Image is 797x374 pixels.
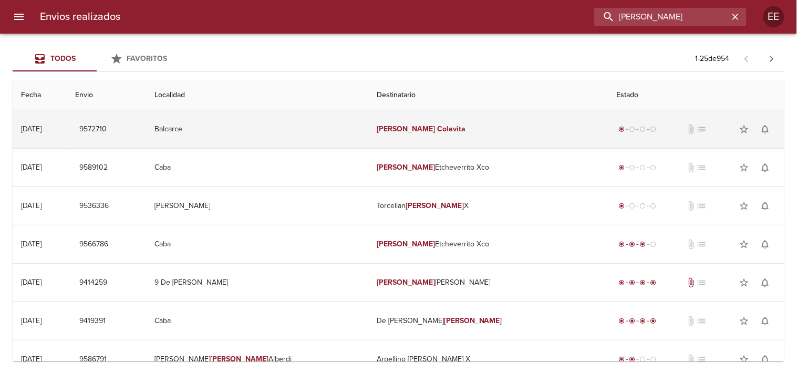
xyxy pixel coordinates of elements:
[617,124,659,134] div: Generado
[696,316,707,326] span: No tiene pedido asociado
[368,264,608,302] td: [PERSON_NAME]
[21,316,42,325] div: [DATE]
[75,235,112,254] button: 9566786
[755,119,776,140] button: Activar notificaciones
[755,310,776,331] button: Activar notificaciones
[21,124,42,133] div: [DATE]
[79,123,107,136] span: 9572710
[40,8,120,25] h6: Envios realizados
[146,110,368,148] td: Balcarce
[696,239,707,250] span: No tiene pedido asociado
[146,264,368,302] td: 9 De [PERSON_NAME]
[734,119,755,140] button: Agregar a favoritos
[21,201,42,210] div: [DATE]
[146,302,368,340] td: Caba
[377,240,435,248] em: [PERSON_NAME]
[21,278,42,287] div: [DATE]
[686,239,696,250] span: No tiene documentos adjuntos
[79,353,107,366] span: 9586791
[696,201,707,211] span: No tiene pedido asociado
[21,163,42,172] div: [DATE]
[760,201,771,211] span: notifications_none
[75,158,112,178] button: 9589102
[760,354,771,365] span: notifications_none
[640,279,646,286] span: radio_button_checked
[760,124,771,134] span: notifications_none
[640,164,646,171] span: radio_button_unchecked
[79,315,106,328] span: 9419391
[763,6,784,27] div: Abrir información de usuario
[734,272,755,293] button: Agregar a favoritos
[739,239,750,250] span: star_border
[79,161,108,174] span: 9589102
[650,279,657,286] span: radio_button_checked
[755,157,776,178] button: Activar notificaciones
[759,46,784,71] span: Pagina siguiente
[21,355,42,363] div: [DATE]
[79,200,109,213] span: 9536336
[21,240,42,248] div: [DATE]
[734,195,755,216] button: Agregar a favoritos
[650,203,657,209] span: radio_button_unchecked
[640,356,646,362] span: radio_button_unchecked
[619,279,625,286] span: radio_button_checked
[686,162,696,173] span: No tiene documentos adjuntos
[739,354,750,365] span: star_border
[6,4,32,29] button: menu
[13,80,67,110] th: Fecha
[619,318,625,324] span: radio_button_checked
[739,316,750,326] span: star_border
[617,239,659,250] div: En viaje
[79,276,107,289] span: 9414259
[619,126,625,132] span: radio_button_checked
[755,234,776,255] button: Activar notificaciones
[696,54,730,64] p: 1 - 25 de 954
[755,195,776,216] button: Activar notificaciones
[650,241,657,247] span: radio_button_unchecked
[650,356,657,362] span: radio_button_unchecked
[739,124,750,134] span: star_border
[650,318,657,324] span: radio_button_checked
[75,311,110,331] button: 9419391
[760,316,771,326] span: notifications_none
[619,203,625,209] span: radio_button_checked
[377,278,435,287] em: [PERSON_NAME]
[146,149,368,186] td: Caba
[696,277,707,288] span: No tiene pedido asociado
[734,157,755,178] button: Agregar a favoritos
[696,124,707,134] span: No tiene pedido asociado
[686,277,696,288] span: Tiene documentos adjuntos
[640,318,646,324] span: radio_button_checked
[368,149,608,186] td: Etcheverrito Xco
[640,126,646,132] span: radio_button_unchecked
[686,201,696,211] span: No tiene documentos adjuntos
[617,277,659,288] div: Entregado
[696,162,707,173] span: No tiene pedido asociado
[13,46,181,71] div: Tabs Envios
[739,201,750,211] span: star_border
[686,354,696,365] span: No tiene documentos adjuntos
[629,356,636,362] span: radio_button_checked
[629,279,636,286] span: radio_button_checked
[650,126,657,132] span: radio_button_unchecked
[629,318,636,324] span: radio_button_checked
[739,162,750,173] span: star_border
[734,310,755,331] button: Agregar a favoritos
[650,164,657,171] span: radio_button_unchecked
[734,53,759,64] span: Pagina anterior
[75,350,111,369] button: 9586791
[75,273,111,293] button: 9414259
[377,163,435,172] em: [PERSON_NAME]
[146,225,368,263] td: Caba
[75,120,111,139] button: 9572710
[368,187,608,225] td: Torcellan X
[755,272,776,293] button: Activar notificaciones
[640,241,646,247] span: radio_button_checked
[617,162,659,173] div: Generado
[686,124,696,134] span: No tiene documentos adjuntos
[629,126,636,132] span: radio_button_unchecked
[619,241,625,247] span: radio_button_checked
[50,54,76,63] span: Todos
[734,234,755,255] button: Agregar a favoritos
[75,196,113,216] button: 9536336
